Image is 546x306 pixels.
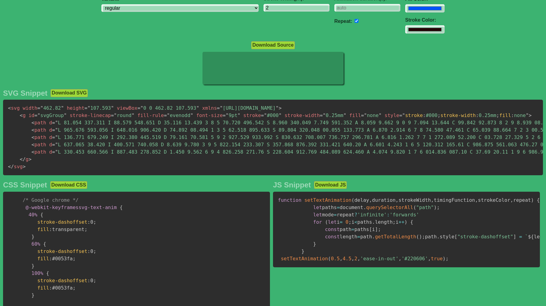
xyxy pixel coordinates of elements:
span: " [190,112,193,118]
span: , [431,197,434,203]
span: d [49,142,52,148]
span: </ [8,164,14,169]
span: = [519,234,522,240]
button: Download SVG [50,89,88,97]
span: < [31,142,35,148]
span: svg-text-anim [26,205,117,210]
span: path [31,127,46,133]
span: path [31,149,46,155]
span: delay duration strokeWidth timingFunction strokeColor repeat [354,197,531,203]
span: " [526,112,529,118]
span: = [340,219,343,225]
span: : [511,112,514,118]
span: } [31,234,35,240]
span: { [40,212,43,218]
span: " [220,105,223,111]
span: = [334,212,337,218]
span: ; [378,226,381,232]
span: , [428,256,431,262]
span: , [340,256,343,262]
span: height [67,105,85,111]
span: 4.5 [343,256,351,262]
span: ; [93,219,96,225]
span: 'forwards' [390,212,419,218]
span: " [55,149,58,155]
span: [ [369,226,372,232]
span: > [278,105,282,111]
span: 462.82 [37,105,64,111]
span: < [20,112,23,118]
span: =" [399,112,405,118]
span: < [31,149,35,155]
span: setTextAnimation [281,256,328,262]
span: , [399,256,402,262]
span: xmlns [202,105,217,111]
span: /* Google chrome */ [23,197,78,203]
span: , [510,197,513,203]
span: stroke-width [440,112,476,118]
span: = [261,112,264,118]
span: #000 [261,112,282,118]
span: font-size [196,112,223,118]
span: = [111,112,114,118]
span: ? [354,212,357,218]
span: = [361,112,364,118]
span: . [372,219,375,225]
span: viewBox [117,105,137,111]
span: fill [499,112,511,118]
span: 'infinite' [357,212,387,218]
span: 9pt [223,112,240,118]
span: 2 [355,256,358,262]
span: { [46,270,49,276]
span: path [31,134,46,140]
span: < [31,127,35,133]
span: = [52,120,55,126]
span: fill-rule [137,112,164,118]
span: : [49,226,52,232]
span: } [31,292,35,298]
span: ; [73,285,76,291]
span: ( [325,219,328,225]
span: d [49,134,52,140]
span: " [364,112,367,118]
span: [URL][DOMAIN_NAME] [217,105,278,111]
span: ; [496,112,499,118]
button: Download Source [251,41,295,49]
span: ; [422,234,425,240]
span: 107.593 [85,105,114,111]
span: = [35,112,38,118]
span: stroke-width [285,112,320,118]
span: : [476,112,479,118]
span: { [120,205,123,210]
span: ( [328,256,331,262]
span: "path" [416,205,434,210]
span: " [379,112,382,118]
span: < [8,105,11,111]
span: " [64,112,67,118]
h2: SVG Snippet [3,89,47,98]
span: 'ease-in-out' [360,256,399,262]
span: stroke [405,112,423,118]
span: = [37,105,40,111]
span: " [55,127,58,133]
span: . [437,234,440,240]
span: function [278,197,301,203]
span: ) [531,197,534,203]
span: : [49,256,52,262]
span: none [361,112,381,118]
span: stroke-linecap [70,112,111,118]
span: > [529,112,532,118]
span: let [313,212,322,218]
span: id [28,112,34,118]
span: . [372,234,375,240]
span: setTextAnimation [304,197,351,203]
span: for [313,219,322,225]
span: ) [434,205,437,210]
span: = [337,205,340,210]
span: = [52,127,55,133]
span: " [40,105,43,111]
span: " [55,142,58,148]
span: stroke-dashoffset [37,248,87,254]
span: { [537,197,540,203]
input: 2px [264,4,329,12]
